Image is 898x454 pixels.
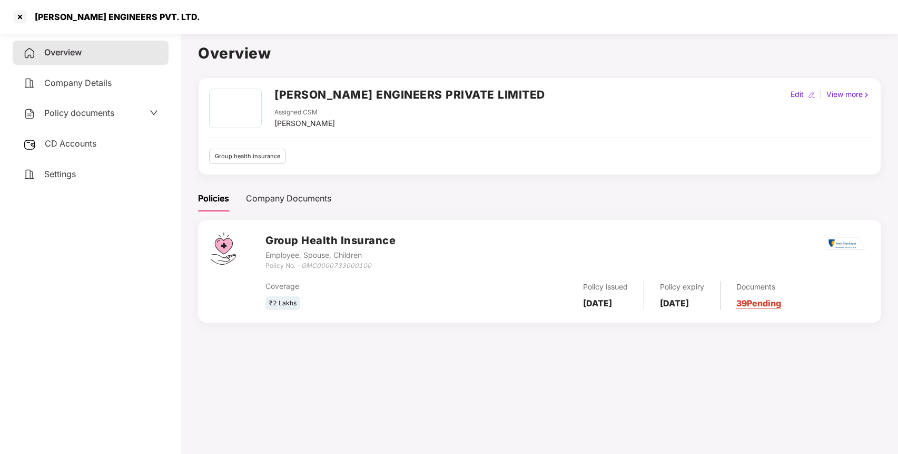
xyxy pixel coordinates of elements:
[265,281,467,292] div: Coverage
[583,281,628,293] div: Policy issued
[265,233,396,249] h3: Group Health Insurance
[44,169,76,179] span: Settings
[23,138,36,151] img: svg+xml;base64,PHN2ZyB3aWR0aD0iMjUiIGhlaWdodD0iMjQiIHZpZXdCb3g9IjAgMCAyNSAyNCIgZmlsbD0ibm9uZSIgeG...
[45,138,96,149] span: CD Accounts
[274,86,545,103] h2: [PERSON_NAME] ENGINEERS PRIVATE LIMITED
[23,47,36,60] img: svg+xml;base64,PHN2ZyB4bWxucz0iaHR0cDovL3d3dy53My5vcmcvMjAwMC9zdmciIHdpZHRoPSIyNCIgaGVpZ2h0PSIyNC...
[817,89,824,100] div: |
[23,77,36,90] img: svg+xml;base64,PHN2ZyB4bWxucz0iaHR0cDovL3d3dy53My5vcmcvMjAwMC9zdmciIHdpZHRoPSIyNCIgaGVpZ2h0PSIyNC...
[44,108,114,118] span: Policy documents
[198,42,881,65] h1: Overview
[274,108,335,118] div: Assigned CSM
[246,192,331,205] div: Company Documents
[28,12,200,22] div: [PERSON_NAME] ENGINEERS PVT. LTD.
[827,237,865,250] img: rsi.png
[265,296,300,311] div: ₹2 Lakhs
[23,168,36,181] img: svg+xml;base64,PHN2ZyB4bWxucz0iaHR0cDovL3d3dy53My5vcmcvMjAwMC9zdmciIHdpZHRoPSIyNCIgaGVpZ2h0PSIyNC...
[788,89,806,100] div: Edit
[150,109,158,117] span: down
[23,108,36,120] img: svg+xml;base64,PHN2ZyB4bWxucz0iaHR0cDovL3d3dy53My5vcmcvMjAwMC9zdmciIHdpZHRoPSIyNCIgaGVpZ2h0PSIyNC...
[583,298,612,308] b: [DATE]
[660,281,704,293] div: Policy expiry
[44,47,82,57] span: Overview
[736,281,781,293] div: Documents
[301,262,371,269] i: GMC0000733000100
[808,91,815,99] img: editIcon
[736,298,781,308] a: 39 Pending
[265,261,396,271] div: Policy No. -
[824,89,872,100] div: View more
[274,118,335,129] div: [PERSON_NAME]
[211,233,236,265] img: svg+xml;base64,PHN2ZyB4bWxucz0iaHR0cDovL3d3dy53My5vcmcvMjAwMC9zdmciIHdpZHRoPSI0Ny43MTQiIGhlaWdodD...
[44,78,112,88] span: Company Details
[660,298,689,308] b: [DATE]
[863,91,870,99] img: rightIcon
[209,149,286,164] div: Group health insurance
[198,192,229,205] div: Policies
[265,249,396,261] div: Employee, Spouse, Children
